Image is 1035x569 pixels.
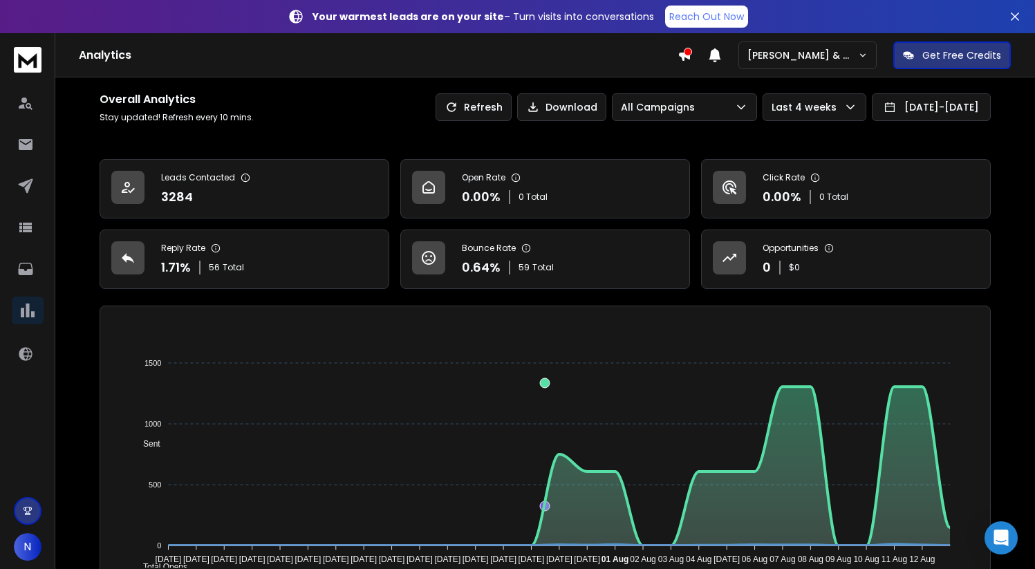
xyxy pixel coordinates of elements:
[872,93,991,121] button: [DATE]-[DATE]
[519,262,530,273] span: 59
[209,262,220,273] span: 56
[742,554,767,564] tspan: 06 Aug
[14,533,41,561] button: N
[100,91,254,108] h1: Overall Analytics
[295,554,321,564] tspan: [DATE]
[517,93,606,121] button: Download
[686,554,711,564] tspan: 04 Aug
[100,159,389,218] a: Leads Contacted3284
[701,159,991,218] a: Click Rate0.00%0 Total
[323,554,349,564] tspan: [DATE]
[575,554,601,564] tspan: [DATE]
[763,187,801,207] p: 0.00 %
[747,48,858,62] p: [PERSON_NAME] & Associates
[770,554,796,564] tspan: 07 Aug
[763,258,771,277] p: 0
[400,159,690,218] a: Open Rate0.00%0 Total
[491,554,517,564] tspan: [DATE]
[519,554,545,564] tspan: [DATE]
[669,10,744,24] p: Reach Out Now
[910,554,935,564] tspan: 12 Aug
[658,554,684,564] tspan: 03 Aug
[893,41,1011,69] button: Get Free Credits
[602,554,629,564] tspan: 01 Aug
[463,554,489,564] tspan: [DATE]
[464,100,503,114] p: Refresh
[665,6,748,28] a: Reach Out Now
[621,100,700,114] p: All Campaigns
[351,554,377,564] tspan: [DATE]
[462,172,505,183] p: Open Rate
[100,230,389,289] a: Reply Rate1.71%56Total
[239,554,265,564] tspan: [DATE]
[161,172,235,183] p: Leads Contacted
[922,48,1001,62] p: Get Free Credits
[763,172,805,183] p: Click Rate
[798,554,823,564] tspan: 08 Aug
[546,554,572,564] tspan: [DATE]
[714,554,740,564] tspan: [DATE]
[826,554,851,564] tspan: 09 Aug
[149,481,161,489] tspan: 500
[223,262,244,273] span: Total
[158,541,162,550] tspan: 0
[161,187,193,207] p: 3284
[436,93,512,121] button: Refresh
[313,10,654,24] p: – Turn visits into conversations
[133,439,160,449] span: Sent
[407,554,433,564] tspan: [DATE]
[631,554,656,564] tspan: 02 Aug
[462,243,516,254] p: Bounce Rate
[379,554,405,564] tspan: [DATE]
[268,554,294,564] tspan: [DATE]
[819,192,848,203] p: 0 Total
[789,262,800,273] p: $ 0
[161,258,191,277] p: 1.71 %
[435,554,461,564] tspan: [DATE]
[79,47,678,64] h1: Analytics
[14,47,41,73] img: logo
[701,230,991,289] a: Opportunities0$0
[546,100,597,114] p: Download
[854,554,879,564] tspan: 10 Aug
[763,243,819,254] p: Opportunities
[100,112,254,123] p: Stay updated! Refresh every 10 mins.
[985,521,1018,554] div: Open Intercom Messenger
[772,100,842,114] p: Last 4 weeks
[156,554,182,564] tspan: [DATE]
[532,262,554,273] span: Total
[144,420,161,428] tspan: 1000
[144,359,161,367] tspan: 1500
[400,230,690,289] a: Bounce Rate0.64%59Total
[313,10,504,24] strong: Your warmest leads are on your site
[183,554,209,564] tspan: [DATE]
[519,192,548,203] p: 0 Total
[161,243,205,254] p: Reply Rate
[212,554,238,564] tspan: [DATE]
[462,187,501,207] p: 0.00 %
[462,258,501,277] p: 0.64 %
[882,554,907,564] tspan: 11 Aug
